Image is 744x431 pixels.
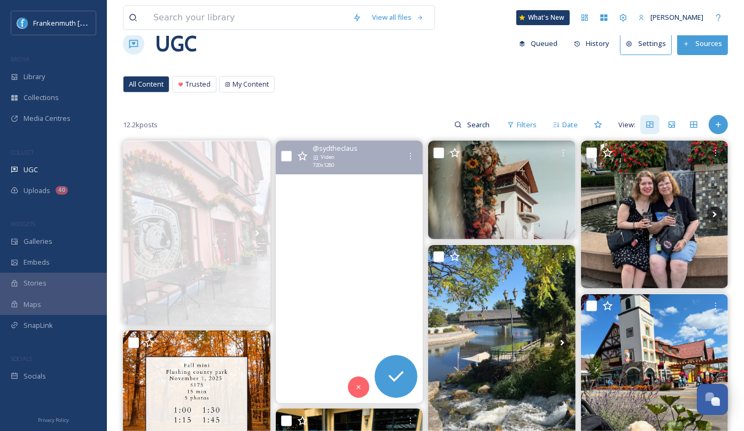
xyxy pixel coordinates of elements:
a: Privacy Policy [38,413,69,426]
a: Settings [620,33,677,55]
span: Maps [24,299,41,310]
video: Impossible to pick ✋🏼 That’s why each room has it’s own theme! What are yours? These will be mine... [275,141,423,403]
img: Canon A1 | Seattle Filmworks 200 #analogphotography #film #Frankenmuth #Michigan [428,141,576,239]
span: COLLECT [11,148,34,156]
span: Socials [24,371,46,381]
button: Queued [514,33,563,54]
span: Collections [24,93,59,103]
span: SOCIALS [11,355,32,363]
img: Social%20Media%20PFP%202025.jpg [17,18,28,28]
span: Library [24,72,45,82]
span: Video [321,153,335,161]
span: Trusted [185,79,211,89]
span: Uploads [24,186,50,196]
span: 12.2k posts [123,120,158,130]
a: UGC [155,28,197,60]
span: UGC [24,165,38,175]
span: Galleries [24,236,52,247]
span: 720 x 1280 [313,161,335,169]
span: Media Centres [24,113,71,124]
span: Embeds [24,257,50,267]
span: WIDGETS [11,220,35,228]
img: "C-O-F-F-E-E coffee is not [definitely] for me!" Mom and I always sing that song🥰 ☕️Happy Nationa... [581,141,728,288]
span: My Content [232,79,269,89]
span: Date [562,120,578,130]
span: View: [618,120,635,130]
input: Search [462,114,497,135]
span: MEDIA [11,55,29,63]
img: 🍷✨ Taste the cozy flavors of fall with a wine tasting from Cherry Republic! Stop into our Franken... [123,141,270,325]
button: History [569,33,615,54]
button: Sources [677,33,728,55]
a: What's New [516,10,570,25]
span: Frankenmuth [US_STATE] [33,18,114,28]
a: View all files [367,7,429,28]
span: All Content [129,79,164,89]
a: [PERSON_NAME] [633,7,709,28]
input: Search your library [148,6,347,29]
span: Privacy Policy [38,417,69,424]
span: Stories [24,278,46,288]
span: Filters [517,120,537,130]
div: 40 [56,186,68,195]
span: SnapLink [24,320,53,330]
span: [PERSON_NAME] [650,12,703,22]
span: @ sydtheclaus [313,143,358,153]
button: Open Chat [697,384,728,415]
button: Settings [620,33,672,55]
a: Queued [514,33,569,54]
a: History [569,33,621,54]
